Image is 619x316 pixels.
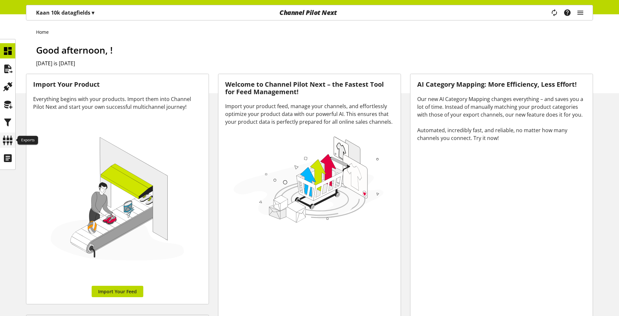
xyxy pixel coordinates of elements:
h3: AI Category Mapping: More Efficiency, Less Effort! [417,81,586,88]
span: Good afternoon, ! [36,44,113,56]
div: Everything begins with your products. Import them into Channel Pilot Next and start your own succ... [33,95,202,111]
a: Import Your Feed [92,286,143,297]
img: 78e1b9dcff1e8392d83655fcfc870417.svg [232,134,386,224]
h2: [DATE] is [DATE] [36,59,593,67]
span: Import Your Feed [98,288,137,295]
img: ce2b93688b7a4d1f15e5c669d171ab6f.svg [33,118,202,286]
nav: main navigation [26,5,593,20]
h3: Import Your Product [33,81,202,88]
div: Our new AI Category Mapping changes everything – and saves you a lot of time. Instead of manually... [417,95,586,142]
div: Import your product feed, manage your channels, and effortlessly optimize your product data with ... [225,102,394,126]
p: Kaan 10k datagfields [36,9,94,17]
h3: Welcome to Channel Pilot Next – the Fastest Tool for Feed Management! [225,81,394,95]
div: Exports [18,136,38,145]
span: ▾ [92,9,94,16]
